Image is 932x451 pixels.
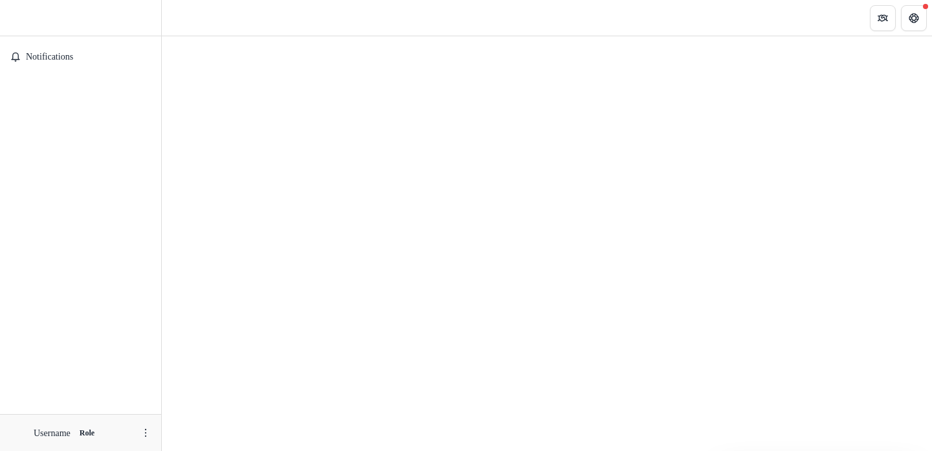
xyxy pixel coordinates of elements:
button: Partners [870,5,896,31]
p: Username [34,426,71,440]
p: Role [76,427,98,439]
button: More [138,425,153,441]
button: Notifications [5,47,156,67]
button: Get Help [901,5,927,31]
span: Notifications [26,52,151,63]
